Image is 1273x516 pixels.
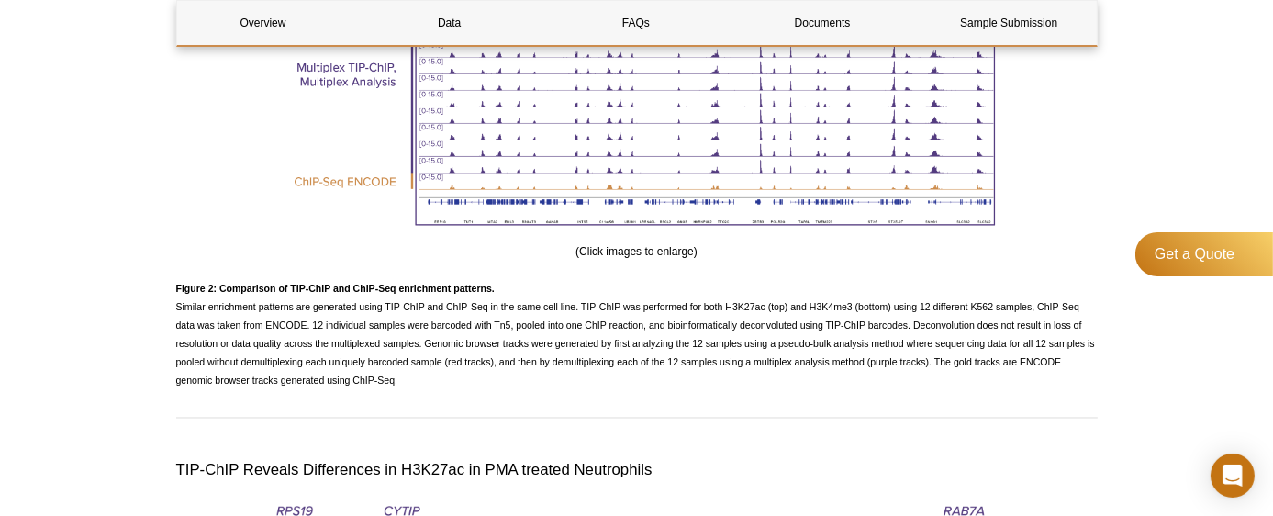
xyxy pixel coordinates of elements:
[736,1,909,45] a: Documents
[176,460,1098,482] h3: TIP-ChIP Reveals Differences in H3K27ac in PMA treated Neutrophils
[363,1,536,45] a: Data
[550,1,722,45] a: FAQs
[176,284,497,295] strong: Figure 2: Comparison of TIP-ChIP and ChIP-Seq enrichment patterns. ​
[176,284,1095,387] span: Similar enrichment patterns are generated using TIP-ChIP and ChIP-Seq in the same cell line. TIP-...
[177,1,350,45] a: Overview
[922,1,1095,45] a: Sample Submission
[1135,232,1273,276] a: Get a Quote
[1211,454,1255,498] div: Open Intercom Messenger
